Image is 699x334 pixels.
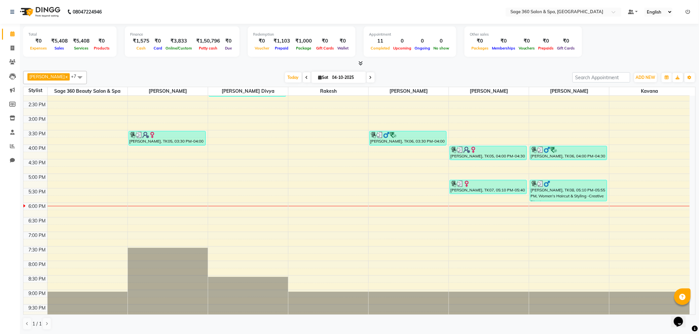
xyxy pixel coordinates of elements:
[671,308,692,327] iframe: chat widget
[27,217,47,224] div: 6:30 PM
[70,37,92,45] div: ₹5,408
[470,37,490,45] div: ₹0
[194,37,223,45] div: ₹1,50,796
[314,37,336,45] div: ₹0
[27,276,47,283] div: 8:30 PM
[27,130,47,137] div: 3:30 PM
[288,87,368,95] span: Rakesh
[530,146,607,160] div: [PERSON_NAME], TK06, 04:00 PM-04:30 PM, Men's Haircut & Styling - Top Stylist
[208,87,288,95] span: [PERSON_NAME] Divya
[294,46,313,50] span: Package
[413,37,432,45] div: 0
[529,87,609,95] span: [PERSON_NAME]
[27,290,47,297] div: 9:00 PM
[29,74,65,79] span: [PERSON_NAME]
[164,46,194,50] span: Online/Custom
[336,37,350,45] div: ₹0
[253,46,271,50] span: Voucher
[32,320,42,327] span: 1 / 1
[27,145,47,152] div: 4:00 PM
[17,3,62,21] img: logo
[27,261,47,268] div: 8:00 PM
[72,46,90,50] span: Services
[71,74,81,79] span: +7
[130,32,234,37] div: Finance
[130,37,152,45] div: ₹1,575
[28,46,49,50] span: Expenses
[537,46,556,50] span: Prepaids
[253,32,350,37] div: Redemption
[470,46,490,50] span: Packages
[330,73,363,83] input: 2025-10-04
[609,87,690,95] span: Kavana
[391,37,413,45] div: 0
[28,32,111,37] div: Total
[517,37,537,45] div: ₹0
[27,174,47,181] div: 5:00 PM
[27,203,47,210] div: 6:00 PM
[223,37,234,45] div: ₹0
[274,46,290,50] span: Prepaid
[450,180,527,194] div: [PERSON_NAME], TK07, 05:10 PM-05:40 PM, Women's Haircut & Styling -Top Stylist
[432,46,451,50] span: No show
[449,87,529,95] span: [PERSON_NAME]
[92,46,111,50] span: Products
[391,46,413,50] span: Upcoming
[413,46,432,50] span: Ongoing
[271,37,293,45] div: ₹1,103
[253,37,271,45] div: ₹0
[537,37,556,45] div: ₹0
[369,37,391,45] div: 11
[223,46,234,50] span: Due
[28,37,49,45] div: ₹0
[53,46,66,50] span: Sales
[369,32,451,37] div: Appointment
[530,180,607,201] div: [PERSON_NAME], TK08, 05:10 PM-05:55 PM, Women's Haircut & Styling -Creative Director
[49,37,70,45] div: ₹5,408
[73,3,102,21] b: 08047224946
[135,46,147,50] span: Cash
[197,46,219,50] span: Petty cash
[556,46,577,50] span: Gift Cards
[293,37,314,45] div: ₹1,000
[556,37,577,45] div: ₹0
[27,159,47,166] div: 4:30 PM
[48,87,128,95] span: Sage 360 Beauty Salon & Spa
[314,46,336,50] span: Gift Cards
[27,247,47,253] div: 7:30 PM
[27,305,47,312] div: 9:30 PM
[92,37,111,45] div: ₹0
[336,46,350,50] span: Wallet
[128,87,208,95] span: [PERSON_NAME]
[490,37,517,45] div: ₹0
[164,37,194,45] div: ₹3,833
[450,146,527,160] div: [PERSON_NAME], TK05, 04:00 PM-04:30 PM, Threading -Upper Lip
[285,72,302,83] span: Today
[636,75,655,80] span: ADD NEW
[369,87,449,95] span: [PERSON_NAME]
[490,46,517,50] span: Memberships
[129,131,205,145] div: [PERSON_NAME], TK05, 03:30 PM-04:00 PM, Threading -Eyebrows
[27,232,47,239] div: 7:00 PM
[23,87,47,94] div: Stylist
[634,73,657,82] button: ADD NEW
[65,74,68,79] a: x
[470,32,577,37] div: Other sales
[27,188,47,195] div: 5:30 PM
[517,46,537,50] span: Vouchers
[572,72,630,83] input: Search Appointment
[317,75,330,80] span: Sat
[152,37,164,45] div: ₹0
[152,46,164,50] span: Card
[369,46,391,50] span: Completed
[432,37,451,45] div: 0
[370,131,446,145] div: [PERSON_NAME], TK06, 03:30 PM-04:00 PM, Men's Haircut & Styling - Stylist
[27,116,47,123] div: 3:00 PM
[27,101,47,108] div: 2:30 PM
